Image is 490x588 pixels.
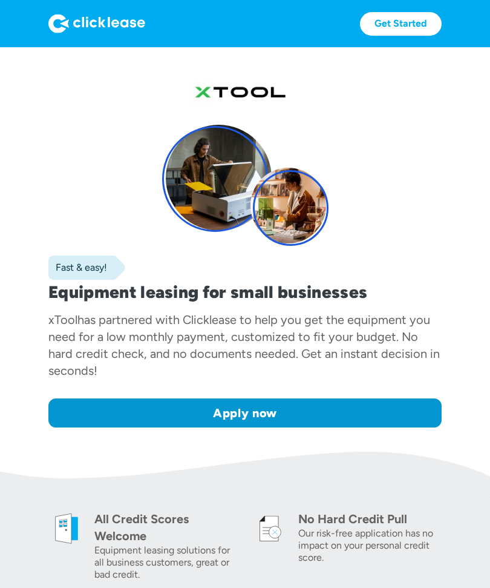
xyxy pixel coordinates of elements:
[48,398,442,428] a: Apply now
[48,282,442,302] h1: Equipment leasing for small businesses
[48,510,85,547] img: welcome icon
[298,527,442,564] div: Our risk-free application has no impact on your personal credit score.
[48,262,107,274] div: Fast & easy!
[94,510,238,544] div: All Credit Scores Welcome
[94,544,238,581] div: Equipment leasing solutions for all business customers, great or bad credit.
[360,12,442,36] a: Get Started
[48,312,440,378] div: has partnered with Clicklease to help you get the equipment you need for a low monthly payment, c...
[298,510,442,527] div: No Hard Credit Pull
[48,14,145,33] img: Logo
[252,510,289,547] img: credit icon
[48,312,77,327] div: xTool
